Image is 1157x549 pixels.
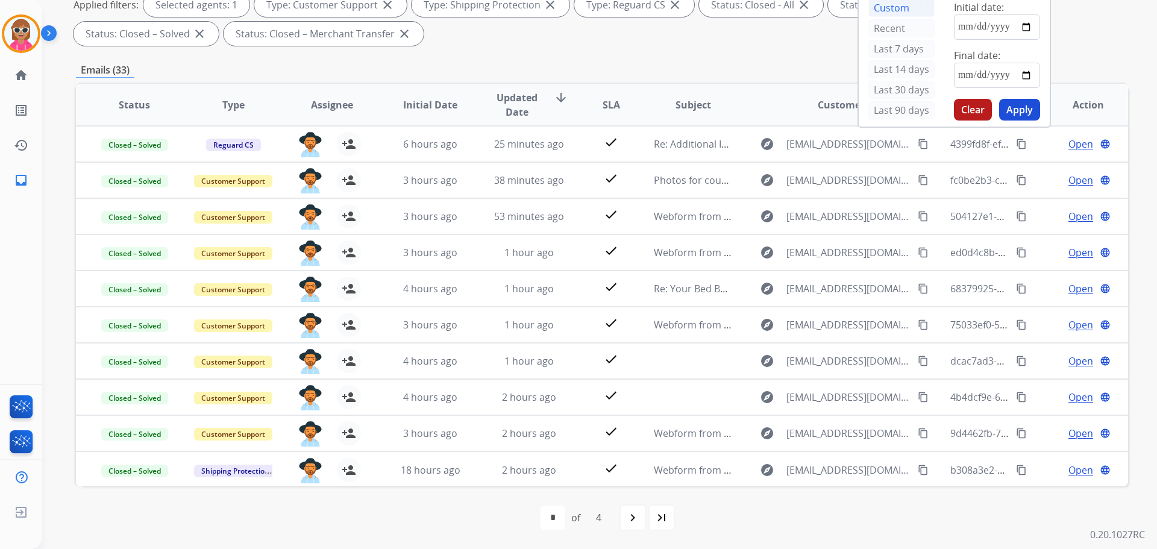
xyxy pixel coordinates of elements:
[494,174,564,187] span: 38 minutes ago
[403,137,457,151] span: 6 hours ago
[1100,211,1111,222] mat-icon: language
[868,101,935,119] div: Last 90 days
[502,391,556,404] span: 2 hours ago
[342,209,356,224] mat-icon: person_add
[868,19,935,37] div: Recent
[1068,173,1093,187] span: Open
[918,392,929,403] mat-icon: content_copy
[1068,354,1093,368] span: Open
[1016,465,1027,475] mat-icon: content_copy
[194,428,272,441] span: Customer Support
[554,90,568,105] mat-icon: arrow_downward
[571,510,580,525] div: of
[1068,426,1093,441] span: Open
[786,426,911,441] span: [EMAIL_ADDRESS][DOMAIN_NAME]
[786,173,911,187] span: [EMAIL_ADDRESS][DOMAIN_NAME]
[101,175,168,187] span: Closed – Solved
[342,245,356,260] mat-icon: person_add
[586,506,611,530] div: 4
[194,319,272,332] span: Customer Support
[760,318,774,332] mat-icon: explore
[403,210,457,223] span: 3 hours ago
[342,173,356,187] mat-icon: person_add
[298,349,322,374] img: agent-avatar
[206,139,261,151] span: Reguard CS
[918,175,929,186] mat-icon: content_copy
[604,135,618,149] mat-icon: check
[868,60,935,78] div: Last 14 days
[604,424,618,439] mat-icon: check
[1100,465,1111,475] mat-icon: language
[298,168,322,193] img: agent-avatar
[1068,463,1093,477] span: Open
[502,427,556,440] span: 2 hours ago
[999,99,1040,121] button: Apply
[1100,392,1111,403] mat-icon: language
[194,175,272,187] span: Customer Support
[14,68,28,83] mat-icon: home
[1090,527,1145,542] p: 0.20.1027RC
[298,277,322,302] img: agent-avatar
[101,356,168,368] span: Closed – Solved
[101,139,168,151] span: Closed – Solved
[1068,137,1093,151] span: Open
[654,282,869,295] span: Re: Your Bed Bath & Beyond virtual card is here
[119,98,150,112] span: Status
[1100,356,1111,366] mat-icon: language
[502,463,556,477] span: 2 hours ago
[101,428,168,441] span: Closed – Solved
[504,246,554,259] span: 1 hour ago
[1029,84,1128,126] th: Action
[626,510,640,525] mat-icon: navigate_next
[403,282,457,295] span: 4 hours ago
[494,210,564,223] span: 53 minutes ago
[950,354,1133,368] span: dcac7ad3-5f79-4b21-9f9b-734915804d28
[194,465,277,477] span: Shipping Protection
[950,246,1136,259] span: ed0d4c8b-ee96-4438-8b41-bc695fa7d09a
[194,392,272,404] span: Customer Support
[760,463,774,477] mat-icon: explore
[786,281,911,296] span: [EMAIL_ADDRESS][DOMAIN_NAME]
[403,354,457,368] span: 4 hours ago
[760,426,774,441] mat-icon: explore
[918,356,929,366] mat-icon: content_copy
[604,207,618,222] mat-icon: check
[654,137,773,151] span: Re: Additional Information
[654,246,927,259] span: Webform from [EMAIL_ADDRESS][DOMAIN_NAME] on [DATE]
[298,240,322,266] img: agent-avatar
[1068,390,1093,404] span: Open
[1016,319,1027,330] mat-icon: content_copy
[604,171,618,186] mat-icon: check
[1100,247,1111,258] mat-icon: language
[1068,318,1093,332] span: Open
[604,388,618,403] mat-icon: check
[786,137,911,151] span: [EMAIL_ADDRESS][DOMAIN_NAME]
[760,390,774,404] mat-icon: explore
[101,247,168,260] span: Closed – Solved
[311,98,353,112] span: Assignee
[950,391,1121,404] span: 4b4dcf9e-6fef-48d2-afcf-3bfbe4d7ecdf
[224,22,424,46] div: Status: Closed – Merchant Transfer
[504,318,554,331] span: 1 hour ago
[342,390,356,404] mat-icon: person_add
[298,313,322,338] img: agent-avatar
[918,283,929,294] mat-icon: content_copy
[654,510,669,525] mat-icon: last_page
[1100,428,1111,439] mat-icon: language
[1068,209,1093,224] span: Open
[950,282,1132,295] span: 68379925-b4bf-4c05-9484-5bc364ef2270
[101,319,168,332] span: Closed – Solved
[760,209,774,224] mat-icon: explore
[604,316,618,330] mat-icon: check
[950,174,1133,187] span: fc0be2b3-c152-42ee-9c27-b4ede25cc060
[298,132,322,157] img: agent-avatar
[1100,139,1111,149] mat-icon: language
[918,211,929,222] mat-icon: content_copy
[760,354,774,368] mat-icon: explore
[868,40,935,58] div: Last 7 days
[1016,139,1027,149] mat-icon: content_copy
[403,318,457,331] span: 3 hours ago
[760,137,774,151] mat-icon: explore
[603,98,620,112] span: SLA
[1016,392,1027,403] mat-icon: content_copy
